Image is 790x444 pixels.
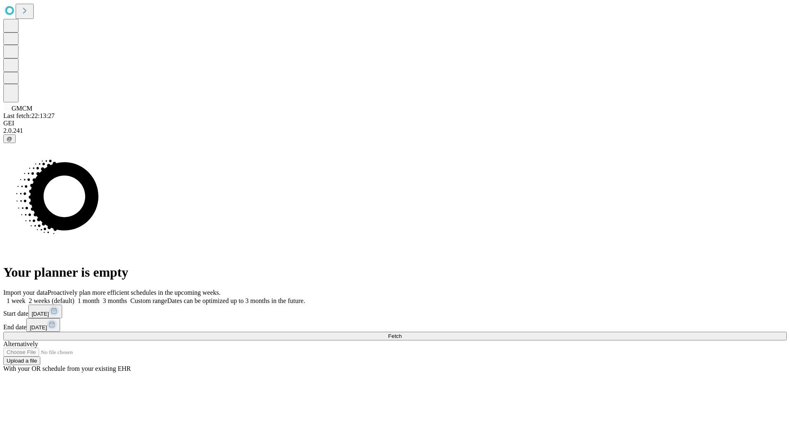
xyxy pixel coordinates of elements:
[3,305,787,318] div: Start date
[48,289,221,296] span: Proactively plan more efficient schedules in the upcoming weeks.
[130,297,167,304] span: Custom range
[3,112,55,119] span: Last fetch: 22:13:27
[28,305,62,318] button: [DATE]
[3,127,787,134] div: 2.0.241
[32,311,49,317] span: [DATE]
[30,324,47,331] span: [DATE]
[7,297,26,304] span: 1 week
[167,297,305,304] span: Dates can be optimized up to 3 months in the future.
[3,134,16,143] button: @
[26,318,60,332] button: [DATE]
[78,297,100,304] span: 1 month
[3,318,787,332] div: End date
[29,297,74,304] span: 2 weeks (default)
[3,365,131,372] span: With your OR schedule from your existing EHR
[7,136,12,142] span: @
[3,340,38,347] span: Alternatively
[103,297,127,304] span: 3 months
[3,289,48,296] span: Import your data
[3,120,787,127] div: GEI
[3,332,787,340] button: Fetch
[3,265,787,280] h1: Your planner is empty
[3,356,40,365] button: Upload a file
[388,333,402,339] span: Fetch
[12,105,33,112] span: GMCM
